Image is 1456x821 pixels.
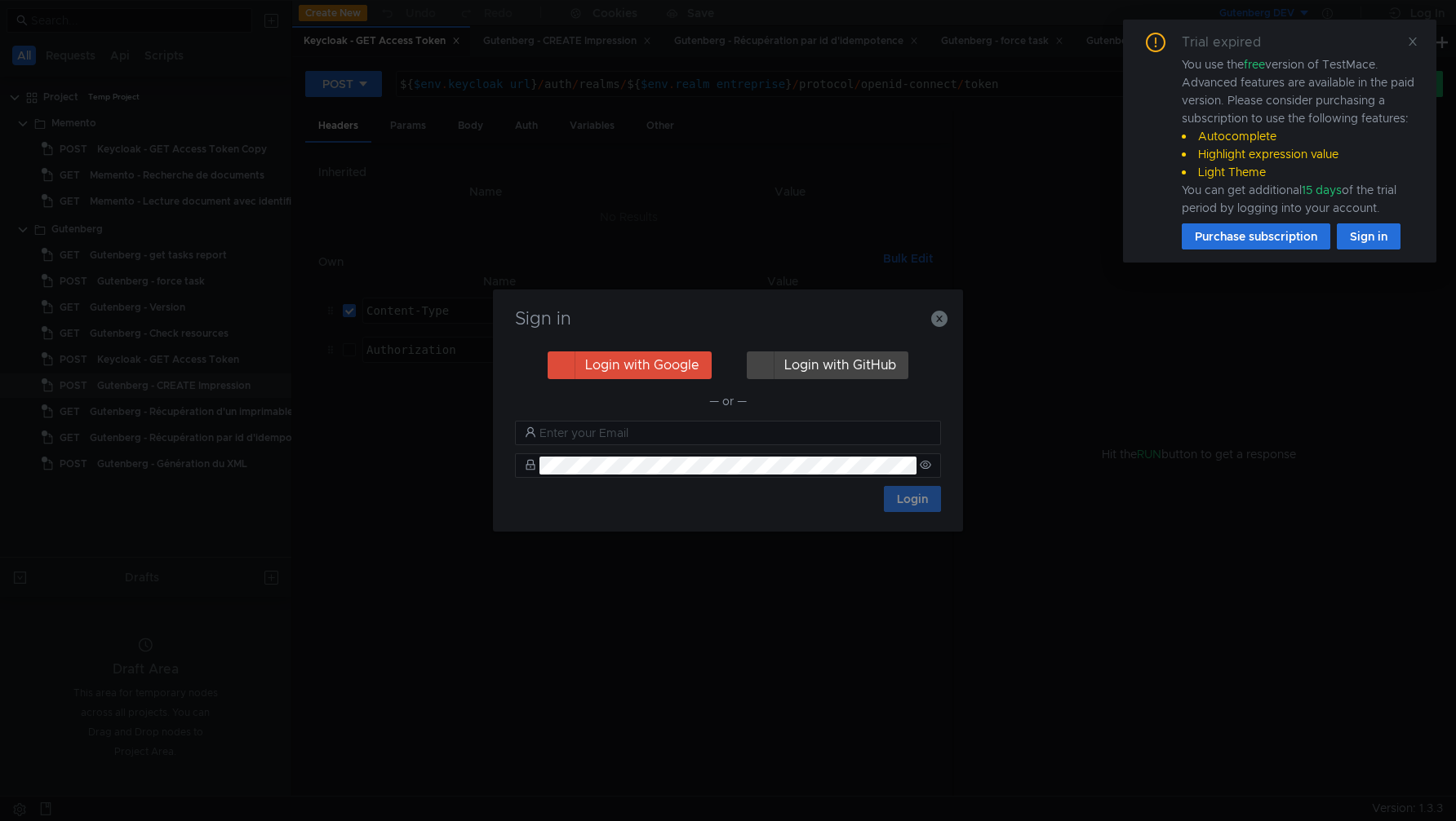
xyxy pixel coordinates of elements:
div: Trial expired [1182,33,1281,52]
button: Login with GitHub [747,351,908,379]
div: You can get additional of the trial period by logging into your account. [1182,181,1417,217]
li: Light Theme [1182,163,1417,181]
li: Autocomplete [1182,127,1417,145]
button: Login with Google [548,351,712,379]
span: 15 days [1302,183,1342,197]
span: free [1244,57,1265,72]
li: Highlight expression value [1182,145,1417,163]
input: Enter your Email [539,424,931,442]
button: Sign in [1337,223,1401,249]
h3: Sign in [513,309,943,329]
button: Purchase subscription [1182,223,1330,249]
div: You use the version of TestMace. Advanced features are available in the paid version. Please cons... [1182,55,1417,217]
div: — or — [515,391,941,411]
